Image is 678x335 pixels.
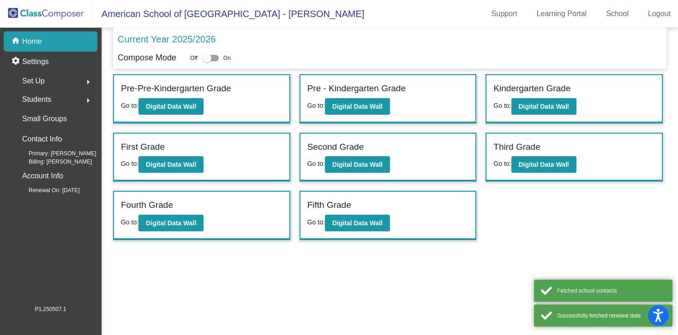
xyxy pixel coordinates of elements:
[307,218,325,226] span: Go to:
[307,160,325,167] span: Go to:
[138,215,204,231] button: Digital Data Wall
[146,161,196,168] b: Digital Data Wall
[529,6,594,21] a: Learning Portal
[493,102,511,109] span: Go to:
[14,158,92,166] span: Billing: [PERSON_NAME]
[641,6,678,21] a: Logout
[146,219,196,227] b: Digital Data Wall
[493,141,540,154] label: Third Grade
[599,6,636,21] a: School
[92,6,364,21] span: American School of [GEOGRAPHIC_DATA] - [PERSON_NAME]
[138,98,204,115] button: Digital Data Wall
[325,98,390,115] button: Digital Data Wall
[121,102,138,109] span: Go to:
[307,102,325,109] span: Go to:
[557,311,666,320] div: Successfully fetched renewal date
[138,156,204,173] button: Digital Data Wall
[223,54,231,62] span: On
[325,215,390,231] button: Digital Data Wall
[22,36,42,47] p: Home
[511,156,576,173] button: Digital Data Wall
[22,93,51,106] span: Students
[519,161,569,168] b: Digital Data Wall
[118,52,176,64] p: Compose Mode
[118,32,216,46] p: Current Year 2025/2026
[307,141,364,154] label: Second Grade
[22,133,62,146] p: Contact Info
[121,160,138,167] span: Go to:
[332,103,383,110] b: Digital Data Wall
[121,82,231,95] label: Pre-Pre-Kindergarten Grade
[325,156,390,173] button: Digital Data Wall
[484,6,525,21] a: Support
[332,161,383,168] b: Digital Data Wall
[83,76,94,88] mat-icon: arrow_right
[83,95,94,106] mat-icon: arrow_right
[493,160,511,167] span: Go to:
[557,287,666,295] div: Fetched school contacts
[493,82,570,95] label: Kindergarten Grade
[121,218,138,226] span: Go to:
[519,103,569,110] b: Digital Data Wall
[14,186,79,194] span: Renewal On: [DATE]
[121,199,173,212] label: Fourth Grade
[22,75,45,88] span: Set Up
[11,36,22,47] mat-icon: home
[307,82,406,95] label: Pre - Kindergarten Grade
[146,103,196,110] b: Digital Data Wall
[22,112,67,125] p: Small Groups
[22,56,49,67] p: Settings
[332,219,383,227] b: Digital Data Wall
[22,170,63,182] p: Account Info
[11,56,22,67] mat-icon: settings
[121,141,165,154] label: First Grade
[511,98,576,115] button: Digital Data Wall
[14,149,96,158] span: Primary: [PERSON_NAME]
[190,54,198,62] span: Off
[307,199,351,212] label: Fifth Grade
